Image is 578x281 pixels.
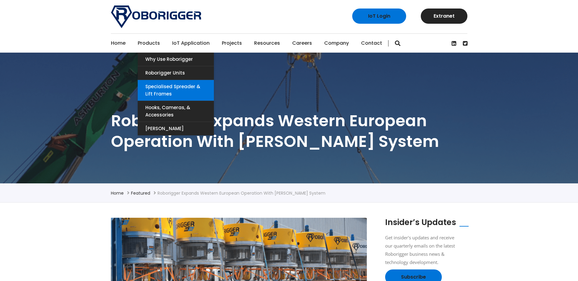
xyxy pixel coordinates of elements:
a: Careers [292,34,312,53]
a: Specialised Spreader & Lift Frames [138,80,214,101]
h2: Insider’s Updates [385,218,456,227]
img: Roborigger [111,5,201,28]
a: IoT Application [172,34,210,53]
a: Featured [131,190,150,196]
a: Products [138,34,160,53]
a: [PERSON_NAME] [138,122,214,135]
a: Roborigger Units [138,66,214,80]
a: Why use Roborigger [138,53,214,66]
a: Resources [254,34,280,53]
a: Projects [222,34,242,53]
a: Hooks, Cameras, & Accessories [138,101,214,122]
p: Get insider's updates and receive our quarterly emails on the latest Roborigger business news & t... [385,234,458,266]
a: Contact [361,34,382,53]
li: Roborigger expands Western European operation with [PERSON_NAME] System [158,189,325,197]
h1: Roborigger expands Western European operation with [PERSON_NAME] System [111,110,467,151]
a: Company [324,34,349,53]
a: IoT Login [352,9,406,24]
a: Home [111,190,124,196]
a: Extranet [421,9,467,24]
a: Home [111,34,126,53]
